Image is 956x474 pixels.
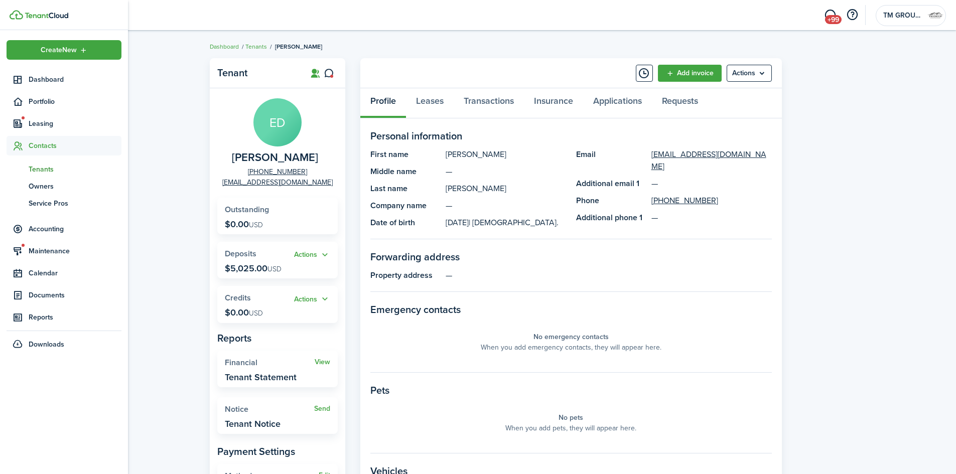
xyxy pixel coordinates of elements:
span: Portfolio [29,96,121,107]
span: Downloads [29,339,64,350]
panel-main-title: Tenant [217,67,298,79]
button: Open menu [294,293,330,305]
span: Deposits [225,248,256,259]
panel-main-title: Property address [370,269,441,281]
panel-main-description: [DATE] [446,217,566,229]
panel-main-title: Phone [576,195,646,207]
span: Credits [225,292,251,303]
panel-main-description: — [446,166,566,178]
a: Transactions [454,88,524,118]
widget-stats-title: Notice [225,405,314,414]
span: USD [249,220,263,230]
widget-stats-description: Tenant Statement [225,372,297,382]
a: [PHONE_NUMBER] [651,195,718,207]
a: Service Pros [7,195,121,212]
panel-main-subtitle: Payment Settings [217,444,338,459]
button: Timeline [636,65,653,82]
a: Tenants [7,161,121,178]
a: Tenants [245,42,267,51]
a: Owners [7,178,121,195]
panel-main-placeholder-title: No emergency contacts [533,332,609,342]
widget-stats-description: Tenant Notice [225,419,281,429]
button: Open menu [727,65,772,82]
img: TenantCloud [10,10,23,20]
span: TM GROUP NJ LLC [883,12,923,19]
p: $0.00 [225,219,263,229]
a: Dashboard [210,42,239,51]
panel-main-title: First name [370,148,441,161]
panel-main-title: Company name [370,200,441,212]
span: Contacts [29,140,121,151]
span: Create New [41,47,77,54]
a: Messaging [821,3,840,28]
span: USD [267,264,282,274]
panel-main-title: Date of birth [370,217,441,229]
img: TM GROUP NJ LLC [927,8,943,24]
span: Outstanding [225,204,269,215]
p: $0.00 [225,307,263,318]
a: Dashboard [7,70,121,89]
span: Tenants [29,164,121,175]
panel-main-placeholder-title: No pets [559,412,583,423]
panel-main-placeholder-description: When you add emergency contacts, they will appear here. [481,342,661,353]
panel-main-section-title: Forwarding address [370,249,772,264]
span: Owners [29,181,121,192]
panel-main-title: Middle name [370,166,441,178]
a: Requests [652,88,708,118]
span: | [DEMOGRAPHIC_DATA]. [469,217,559,228]
avatar-text: ED [253,98,302,146]
img: TenantCloud [25,13,68,19]
panel-main-description: — [446,269,772,281]
a: Reports [7,307,121,327]
span: Calendar [29,268,121,278]
span: Reports [29,312,121,323]
panel-main-section-title: Emergency contacts [370,302,772,317]
span: USD [249,308,263,319]
span: Dashboard [29,74,121,85]
a: Leases [406,88,454,118]
panel-main-description: [PERSON_NAME] [446,183,566,195]
button: Actions [294,249,330,261]
panel-main-subtitle: Reports [217,331,338,346]
panel-main-placeholder-description: When you add pets, they will appear here. [505,423,636,433]
a: Add invoice [658,65,722,82]
panel-main-title: Additional email 1 [576,178,646,190]
panel-main-section-title: Pets [370,383,772,398]
a: Applications [583,88,652,118]
a: [PHONE_NUMBER] [248,167,307,177]
button: Open menu [294,249,330,261]
a: Send [314,405,330,413]
widget-stats-title: Financial [225,358,315,367]
span: Maintenance [29,246,121,256]
panel-main-title: Additional phone 1 [576,212,646,224]
span: Service Pros [29,198,121,209]
p: $5,025.00 [225,263,282,273]
span: [PERSON_NAME] [275,42,322,51]
button: Actions [294,293,330,305]
panel-main-description: [PERSON_NAME] [446,148,566,161]
a: Insurance [524,88,583,118]
span: Accounting [29,224,121,234]
span: +99 [825,15,842,24]
menu-btn: Actions [727,65,772,82]
button: Open menu [7,40,121,60]
panel-main-description: — [446,200,566,212]
panel-main-section-title: Personal information [370,128,772,143]
a: [EMAIL_ADDRESS][DOMAIN_NAME] [222,177,333,188]
panel-main-title: Email [576,148,646,173]
span: Evens Demosthene [232,151,318,164]
span: Leasing [29,118,121,129]
panel-main-title: Last name [370,183,441,195]
button: Open resource center [844,7,861,24]
a: [EMAIL_ADDRESS][DOMAIN_NAME] [651,148,772,173]
span: Documents [29,290,121,300]
a: View [315,358,330,366]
